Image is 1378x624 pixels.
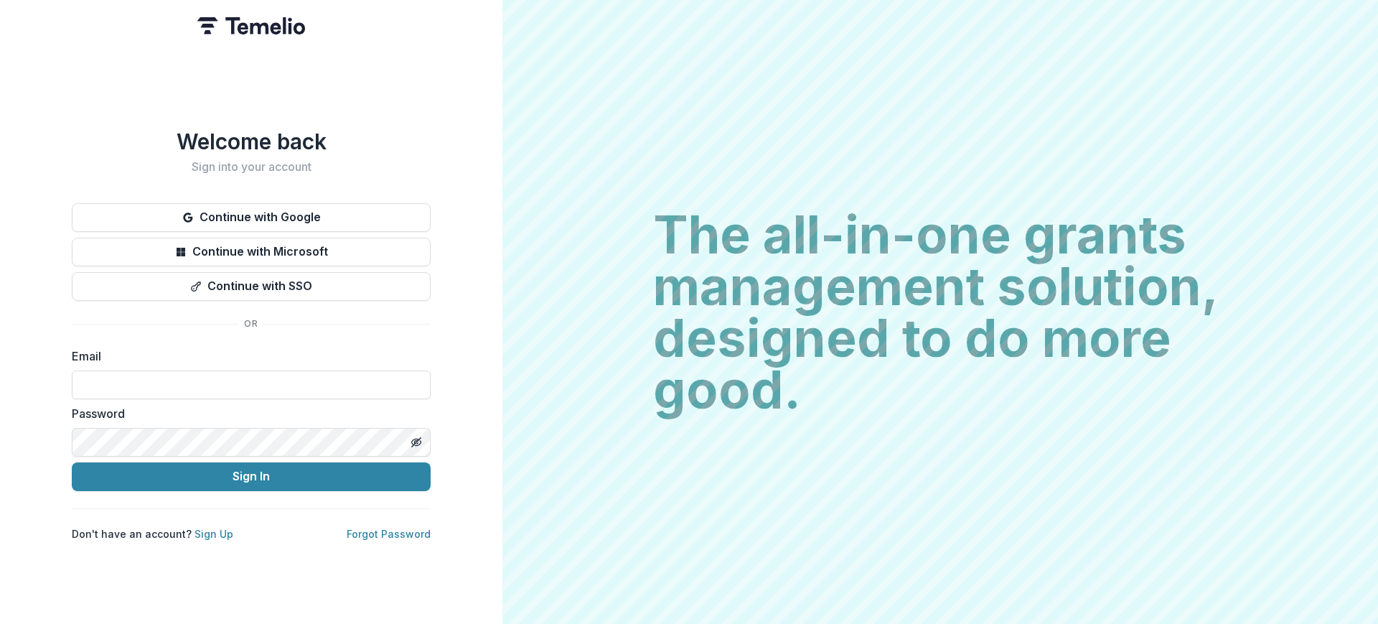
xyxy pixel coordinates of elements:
button: Continue with Google [72,203,431,232]
a: Sign Up [194,528,233,540]
label: Email [72,348,422,365]
img: Temelio [197,17,305,34]
label: Password [72,405,422,422]
button: Continue with Microsoft [72,238,431,266]
h1: Welcome back [72,129,431,154]
a: Forgot Password [347,528,431,540]
button: Toggle password visibility [405,431,428,454]
h2: Sign into your account [72,160,431,174]
button: Sign In [72,462,431,491]
button: Continue with SSO [72,272,431,301]
p: Don't have an account? [72,526,233,541]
